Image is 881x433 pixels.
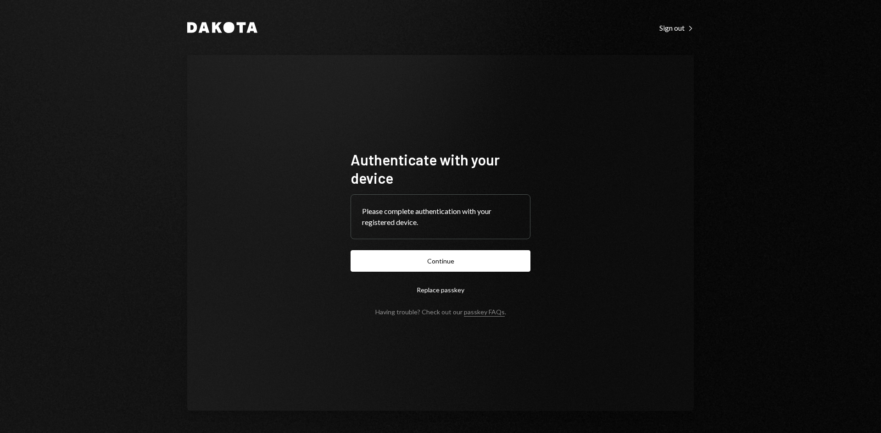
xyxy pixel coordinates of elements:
[659,23,694,33] div: Sign out
[351,250,530,272] button: Continue
[659,22,694,33] a: Sign out
[351,279,530,301] button: Replace passkey
[375,308,506,316] div: Having trouble? Check out our .
[351,150,530,187] h1: Authenticate with your device
[362,206,519,228] div: Please complete authentication with your registered device.
[464,308,505,317] a: passkey FAQs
